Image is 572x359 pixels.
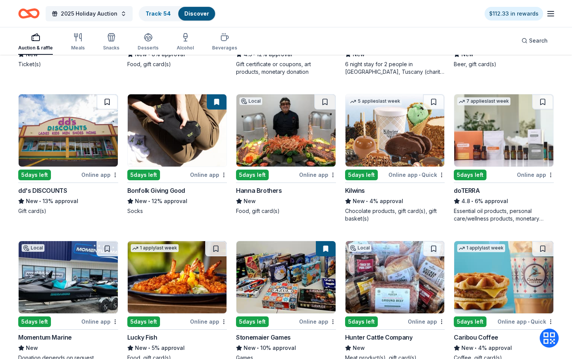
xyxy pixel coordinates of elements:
[236,333,291,342] div: Stonemaier Games
[454,241,553,313] img: Image for Caribou Coffee
[345,60,445,76] div: 6 night stay for 2 people in [GEOGRAPHIC_DATA], Tuscany (charity rate is $1380; retails at $2200;...
[461,197,470,206] span: 4.8
[127,60,227,68] div: Food, gift card(s)
[345,170,378,180] div: 5 days left
[212,30,237,55] button: Beverages
[454,343,554,353] div: 4% approval
[127,343,227,353] div: 5% approval
[18,316,51,327] div: 5 days left
[299,317,336,326] div: Online app
[148,198,150,204] span: •
[236,170,269,180] div: 5 days left
[345,333,413,342] div: Hunter Cattle Company
[128,94,227,167] img: Image for Bonfolk Giving Good
[184,10,209,17] a: Discover
[18,197,118,206] div: 13% approval
[515,33,554,48] button: Search
[18,30,53,55] button: Auction & raffle
[236,186,282,195] div: Hanna Brothers
[131,244,179,252] div: 1 apply last week
[454,94,553,167] img: Image for doTERRA
[138,30,158,55] button: Desserts
[177,30,194,55] button: Alcohol
[257,345,259,351] span: •
[22,244,44,252] div: Local
[18,94,118,215] a: Image for dd's DISCOUNTS5days leftOnline appdd's DISCOUNTSNew•13% approvalGift card(s)
[236,207,336,215] div: Food, gift card(s)
[19,241,118,313] img: Image for Momentum Marine
[244,197,256,206] span: New
[498,317,554,326] div: Online app Quick
[18,45,53,51] div: Auction & raffle
[39,198,41,204] span: •
[345,94,445,222] a: Image for Kilwins5 applieslast week5days leftOnline app•QuickKilwinsNew•4% approvalChocolate prod...
[18,207,118,215] div: Gift card(s)
[366,198,368,204] span: •
[71,30,85,55] button: Meals
[146,10,171,17] a: Track· 54
[18,5,40,22] a: Home
[457,244,505,252] div: 1 apply last week
[19,94,118,167] img: Image for dd's DISCOUNTS
[236,60,336,76] div: Gift certificate or coupons, art products, monetary donation
[212,45,237,51] div: Beverages
[454,207,554,222] div: Essential oil products, personal care/wellness products, monetary donations
[236,94,336,167] img: Image for Hanna Brothers
[408,317,445,326] div: Online app
[128,241,227,313] img: Image for Lucky Fish
[345,207,445,222] div: Chocolate products, gift card(s), gift basket(s)
[127,186,185,195] div: Bonfolk Giving Good
[103,30,119,55] button: Snacks
[528,319,529,325] span: •
[239,97,262,105] div: Local
[18,60,118,68] div: Ticket(s)
[454,94,554,222] a: Image for doTERRA7 applieslast week5days leftOnline appdoTERRA4.8•6% approvalEssential oil produc...
[177,45,194,51] div: Alcohol
[18,333,72,342] div: Momentum Marine
[345,186,365,195] div: Kilwins
[26,343,38,353] span: New
[190,170,227,179] div: Online app
[61,9,117,18] span: 2025 Holiday Auction
[103,45,119,51] div: Snacks
[127,316,160,327] div: 5 days left
[138,45,158,51] div: Desserts
[388,170,445,179] div: Online app Quick
[81,170,118,179] div: Online app
[236,316,269,327] div: 5 days left
[472,198,474,204] span: •
[454,170,486,180] div: 5 days left
[345,94,445,167] img: Image for Kilwins
[244,343,256,353] span: New
[254,51,255,57] span: •
[236,94,336,215] a: Image for Hanna BrothersLocal5days leftOnline appHanna BrothersNewFood, gift card(s)
[236,343,336,353] div: 10% approval
[26,197,38,206] span: New
[454,333,498,342] div: Caribou Coffee
[148,51,150,57] span: •
[529,36,548,45] span: Search
[18,170,51,180] div: 5 days left
[454,186,480,195] div: doTERRA
[139,6,216,21] button: Track· 54Discover
[127,94,227,215] a: Image for Bonfolk Giving Good5days leftOnline appBonfolk Giving GoodNew•12% approvalSocks
[345,197,445,206] div: 4% approval
[135,197,147,206] span: New
[475,345,477,351] span: •
[127,207,227,215] div: Socks
[349,244,371,252] div: Local
[81,317,118,326] div: Online app
[127,197,227,206] div: 12% approval
[135,343,147,353] span: New
[353,197,365,206] span: New
[299,170,336,179] div: Online app
[517,170,554,179] div: Online app
[46,6,133,21] button: 2025 Holiday Auction
[454,60,554,68] div: Beer, gift card(s)
[18,186,67,195] div: dd's DISCOUNTS
[127,333,157,342] div: Lucky Fish
[345,316,378,327] div: 5 days left
[71,45,85,51] div: Meals
[485,7,543,21] a: $112.33 in rewards
[457,97,510,105] div: 7 applies last week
